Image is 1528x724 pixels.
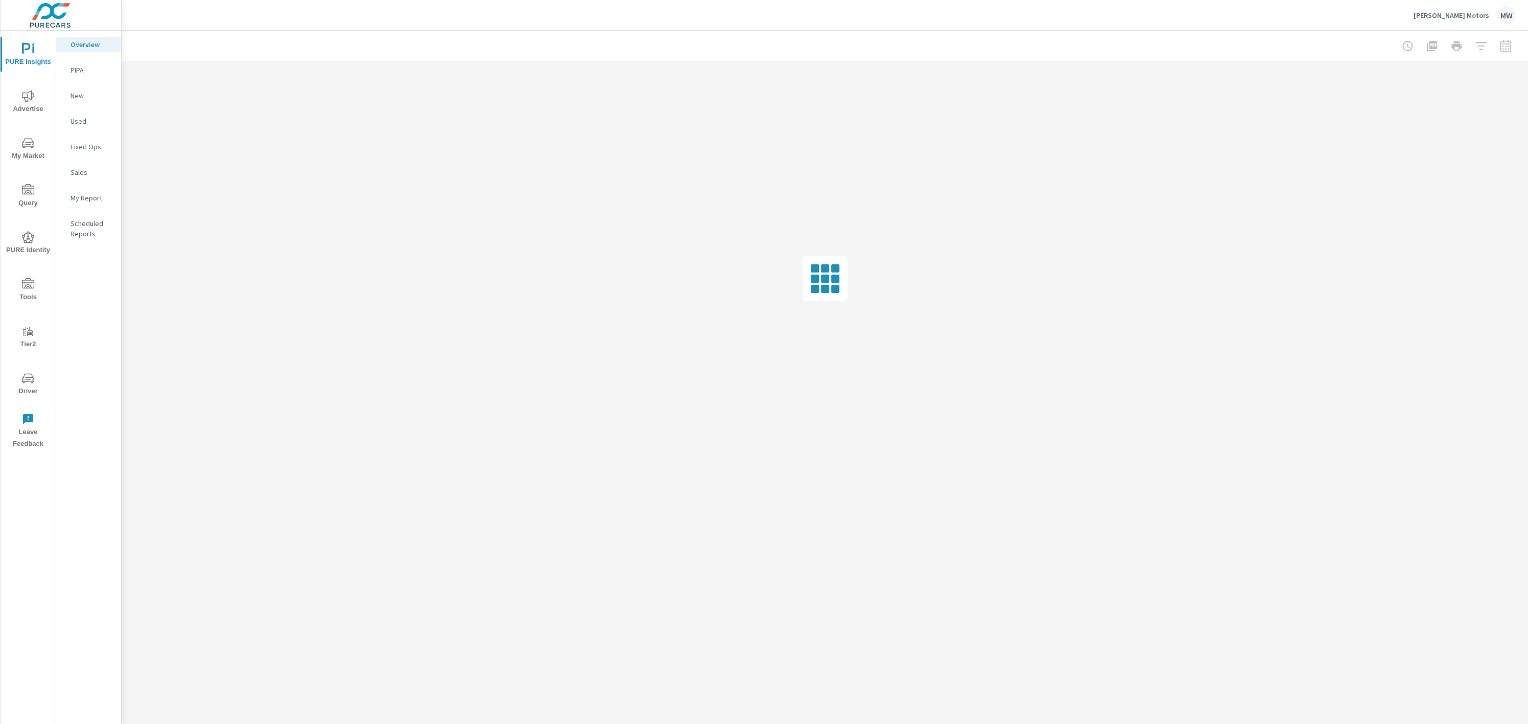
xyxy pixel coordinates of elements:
[1414,11,1489,20] p: [PERSON_NAME] Motors
[1,31,56,454] div: nav menu
[70,39,113,50] p: Overview
[70,218,113,239] p: Scheduled Reports
[4,184,53,209] span: Query
[4,90,53,115] span: Advertise
[56,216,121,241] div: Scheduled Reports
[56,139,121,154] div: Fixed Ops
[4,325,53,350] span: Tier2
[4,278,53,303] span: Tools
[4,372,53,397] span: Driver
[4,231,53,256] span: PURE Identity
[70,65,113,75] p: PIPA
[56,88,121,103] div: New
[56,165,121,180] div: Sales
[70,116,113,126] p: Used
[1497,6,1516,25] div: MW
[4,43,53,68] span: PURE Insights
[4,137,53,162] span: My Market
[56,190,121,206] div: My Report
[70,142,113,152] p: Fixed Ops
[4,413,53,450] span: Leave Feedback
[56,62,121,78] div: PIPA
[56,37,121,52] div: Overview
[70,90,113,101] p: New
[70,167,113,177] p: Sales
[70,193,113,203] p: My Report
[56,114,121,129] div: Used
